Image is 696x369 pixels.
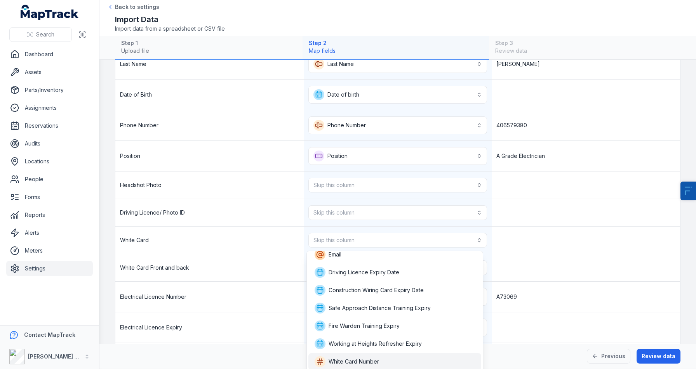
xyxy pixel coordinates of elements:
button: Skip this column [308,233,487,248]
span: White Card Number [329,358,379,366]
span: Email [329,251,341,258]
span: Construction Wiring Card Expiry Date [329,286,424,294]
span: Driving Licence Expiry Date [329,269,399,276]
span: Working at Heights Refresher Expiry [329,340,422,348]
span: Fire Warden Training Expiry [329,322,400,330]
span: Safe Approach Distance Training Expiry [329,304,431,312]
